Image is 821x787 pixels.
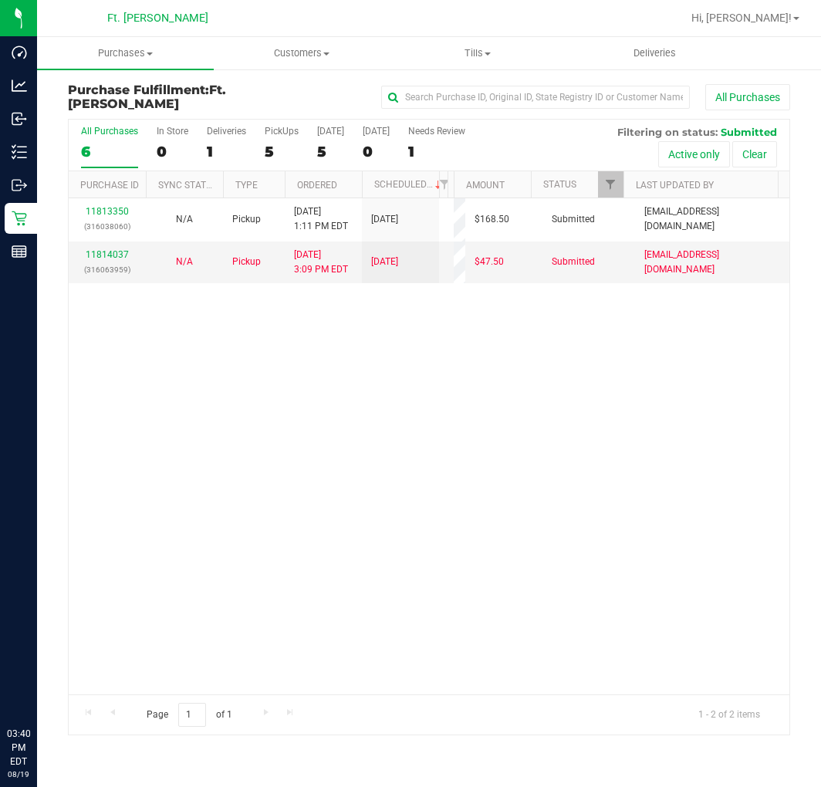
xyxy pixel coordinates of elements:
span: [DATE] [371,212,398,227]
div: All Purchases [81,126,138,137]
div: [DATE] [363,126,390,137]
p: 08/19 [7,768,30,780]
div: 1 [207,143,246,160]
span: Hi, [PERSON_NAME]! [691,12,792,24]
span: Submitted [721,126,777,138]
span: [DATE] [371,255,398,269]
button: Clear [732,141,777,167]
div: In Store [157,126,188,137]
a: Deliveries [566,37,743,69]
div: 5 [317,143,344,160]
div: [DATE] [317,126,344,137]
span: $47.50 [475,255,504,269]
div: 6 [81,143,138,160]
div: Needs Review [408,126,465,137]
a: Purchase ID [80,180,139,191]
a: Sync Status [158,180,218,191]
div: 1 [408,143,465,160]
input: Search Purchase ID, Original ID, State Registry ID or Customer Name... [381,86,690,109]
inline-svg: Analytics [12,78,27,93]
a: Scheduled [374,179,444,190]
span: 1 - 2 of 2 items [686,703,772,726]
span: [EMAIL_ADDRESS][DOMAIN_NAME] [644,204,780,234]
span: Not Applicable [176,256,193,267]
a: Filter [598,171,623,198]
span: Submitted [552,255,595,269]
a: Purchases [37,37,214,69]
inline-svg: Dashboard [12,45,27,60]
inline-svg: Outbound [12,177,27,193]
button: N/A [176,255,193,269]
iframe: Resource center [15,664,62,710]
a: Customers [214,37,390,69]
span: Customers [215,46,390,60]
a: Type [235,180,258,191]
span: Purchases [37,46,214,60]
a: Ordered [297,180,337,191]
span: Deliveries [613,46,697,60]
span: Submitted [552,212,595,227]
span: Tills [390,46,566,60]
h3: Purchase Fulfillment: [68,83,309,110]
a: 11814037 [86,249,129,260]
div: 0 [157,143,188,160]
a: Status [543,179,576,190]
div: 5 [265,143,299,160]
div: 0 [363,143,390,160]
span: Page of 1 [133,703,245,727]
button: All Purchases [705,84,790,110]
button: N/A [176,212,193,227]
a: Last Updated By [636,180,714,191]
input: 1 [178,703,206,727]
span: $168.50 [475,212,509,227]
span: Not Applicable [176,214,193,225]
div: Deliveries [207,126,246,137]
inline-svg: Inventory [12,144,27,160]
span: Filtering on status: [617,126,718,138]
div: PickUps [265,126,299,137]
span: Ft. [PERSON_NAME] [68,83,226,111]
a: Filter [431,171,457,198]
p: (316063959) [78,262,137,277]
span: [DATE] 3:09 PM EDT [294,248,348,277]
span: Ft. [PERSON_NAME] [107,12,208,25]
a: Tills [390,37,566,69]
inline-svg: Retail [12,211,27,226]
span: Pickup [232,212,261,227]
p: 03:40 PM EDT [7,727,30,768]
a: Amount [466,180,505,191]
inline-svg: Reports [12,244,27,259]
a: 11813350 [86,206,129,217]
span: [DATE] 1:11 PM EDT [294,204,348,234]
span: [EMAIL_ADDRESS][DOMAIN_NAME] [644,248,780,277]
span: Pickup [232,255,261,269]
inline-svg: Inbound [12,111,27,127]
button: Active only [658,141,730,167]
p: (316038060) [78,219,137,234]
